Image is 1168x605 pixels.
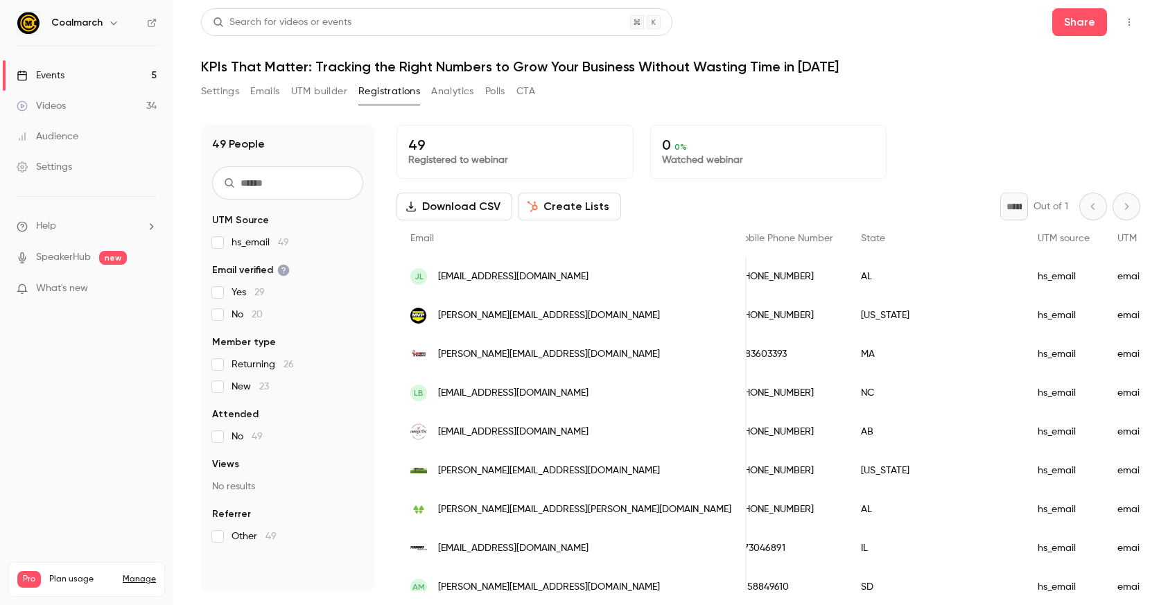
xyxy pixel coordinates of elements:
div: [PHONE_NUMBER] [722,257,847,296]
button: UTM builder [291,80,347,103]
div: [PHONE_NUMBER] [722,412,847,451]
span: jl [415,270,424,283]
button: Share [1052,8,1107,36]
span: [EMAIL_ADDRESS][DOMAIN_NAME] [438,425,589,439]
div: AB [847,412,1024,451]
span: New [232,380,269,394]
h1: 49 People [212,136,265,152]
button: Settings [201,80,239,103]
div: hs_email [1024,529,1104,568]
span: No [232,430,263,444]
span: Email [410,234,434,243]
div: [PHONE_NUMBER] [722,374,847,412]
span: State [861,234,885,243]
img: innovativepestsolutions.ca [410,423,427,440]
span: Attended [212,407,259,421]
span: [PERSON_NAME][EMAIL_ADDRESS][PERSON_NAME][DOMAIN_NAME] [438,502,731,517]
div: MA [847,335,1024,374]
div: NC [847,374,1024,412]
span: Returning [232,358,294,371]
p: Watched webinar [662,153,875,167]
p: 0 [662,137,875,153]
div: hs_email [1024,412,1104,451]
span: What's new [36,281,88,296]
p: Registered to webinar [408,153,622,167]
span: AM [412,581,425,593]
button: Analytics [431,80,474,103]
div: [PHONE_NUMBER] [722,451,847,490]
div: hs_email [1024,451,1104,490]
div: hs_email [1024,374,1104,412]
span: Help [36,219,56,234]
span: Member type [212,335,276,349]
div: 9783603393 [722,335,847,374]
span: new [99,251,127,265]
span: Other [232,529,277,543]
img: callwaynes.com [410,501,427,518]
span: Views [212,457,239,471]
p: Out of 1 [1034,200,1068,213]
span: Pro [17,571,41,588]
div: Events [17,69,64,82]
span: [EMAIL_ADDRESS][DOMAIN_NAME] [438,386,589,401]
span: [EMAIL_ADDRESS][DOMAIN_NAME] [438,270,589,284]
button: Emails [250,80,279,103]
a: SpeakerHub [36,250,91,265]
div: AL [847,490,1024,529]
div: Videos [17,99,66,113]
span: Plan usage [49,574,114,585]
span: [PERSON_NAME][EMAIL_ADDRESS][DOMAIN_NAME] [438,308,660,323]
li: help-dropdown-opener [17,219,157,234]
span: UTM source [1038,234,1090,243]
span: [EMAIL_ADDRESS][DOMAIN_NAME] [438,541,589,556]
span: [PERSON_NAME][EMAIL_ADDRESS][DOMAIN_NAME] [438,580,660,595]
h1: KPIs That Matter: Tracking the Right Numbers to Grow Your Business Without Wasting Time in [DATE] [201,58,1140,75]
div: AL [847,257,1024,296]
section: facet-groups [212,213,363,543]
img: mannvspest.com [410,308,427,324]
h6: Coalmarch [51,16,103,30]
span: Email verified [212,263,290,277]
span: Referrer [212,507,251,521]
div: Audience [17,130,78,143]
div: [PHONE_NUMBER] [722,490,847,529]
div: hs_email [1024,490,1104,529]
span: 26 [284,360,294,369]
span: 49 [278,238,289,247]
span: LB [414,387,424,399]
span: [PERSON_NAME][EMAIL_ADDRESS][DOMAIN_NAME] [438,347,660,362]
button: Polls [485,80,505,103]
img: Coalmarch [17,12,40,34]
div: hs_email [1024,257,1104,296]
span: 20 [252,310,263,319]
span: No [232,308,263,322]
img: emeraldgreeninc.com [410,468,427,474]
span: 23 [259,382,269,392]
button: CTA [516,80,535,103]
button: Create Lists [518,193,621,220]
img: mosquitoenemy.com [410,346,427,362]
button: Registrations [358,80,420,103]
span: 0 % [674,142,687,152]
iframe: Noticeable Trigger [140,283,157,295]
span: Yes [232,286,265,299]
span: [PERSON_NAME][EMAIL_ADDRESS][DOMAIN_NAME] [438,464,660,478]
a: Manage [123,574,156,585]
span: hs_email [232,236,289,249]
div: hs_email [1024,296,1104,335]
span: 49 [252,432,263,441]
span: Mobile Phone Number [735,234,833,243]
span: 49 [265,532,277,541]
div: Settings [17,160,72,174]
div: [PHONE_NUMBER] [722,296,847,335]
div: Search for videos or events [213,15,351,30]
div: [US_STATE] [847,451,1024,490]
p: 49 [408,137,622,153]
span: 29 [254,288,265,297]
div: hs_email [1024,335,1104,374]
div: [US_STATE] [847,296,1024,335]
img: bigbugs.com [410,546,427,550]
button: Download CSV [396,193,512,220]
div: IL [847,529,1024,568]
p: No results [212,480,363,493]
